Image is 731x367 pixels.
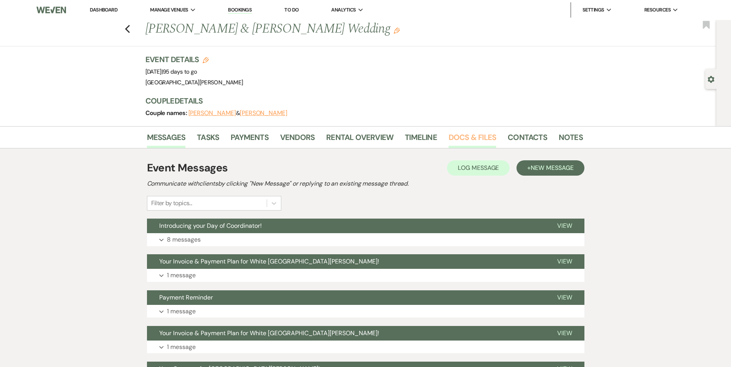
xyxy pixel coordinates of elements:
[163,68,197,76] span: 95 days to go
[449,131,496,148] a: Docs & Files
[147,341,584,354] button: 1 message
[284,7,299,13] a: To Do
[197,131,219,148] a: Tasks
[147,326,545,341] button: Your Invoice & Payment Plan for White [GEOGRAPHIC_DATA][PERSON_NAME]!
[145,20,489,38] h1: [PERSON_NAME] & [PERSON_NAME] Wedding
[167,270,196,280] p: 1 message
[545,254,584,269] button: View
[557,329,572,337] span: View
[545,290,584,305] button: View
[159,293,213,301] span: Payment Reminder
[188,109,287,117] span: &
[145,68,197,76] span: [DATE]
[147,269,584,282] button: 1 message
[545,219,584,233] button: View
[708,75,714,82] button: Open lead details
[147,254,545,269] button: Your Invoice & Payment Plan for White [GEOGRAPHIC_DATA][PERSON_NAME]!
[147,305,584,318] button: 1 message
[147,219,545,233] button: Introducing your Day of Coordinator!
[447,160,510,176] button: Log Message
[545,326,584,341] button: View
[90,7,117,13] a: Dashboard
[644,6,671,14] span: Resources
[508,131,547,148] a: Contacts
[167,306,196,316] p: 1 message
[167,342,196,352] p: 1 message
[145,79,243,86] span: [GEOGRAPHIC_DATA][PERSON_NAME]
[36,2,66,18] img: Weven Logo
[150,6,188,14] span: Manage Venues
[147,131,186,148] a: Messages
[280,131,315,148] a: Vendors
[557,222,572,230] span: View
[228,7,252,14] a: Bookings
[559,131,583,148] a: Notes
[188,110,236,116] button: [PERSON_NAME]
[159,222,262,230] span: Introducing your Day of Coordinator!
[458,164,499,172] span: Log Message
[231,131,269,148] a: Payments
[145,54,243,65] h3: Event Details
[394,27,400,34] button: Edit
[145,109,188,117] span: Couple names:
[516,160,584,176] button: +New Message
[162,68,197,76] span: |
[167,235,201,245] p: 8 messages
[159,329,379,337] span: Your Invoice & Payment Plan for White [GEOGRAPHIC_DATA][PERSON_NAME]!
[331,6,356,14] span: Analytics
[147,160,228,176] h1: Event Messages
[159,257,379,265] span: Your Invoice & Payment Plan for White [GEOGRAPHIC_DATA][PERSON_NAME]!
[147,179,584,188] h2: Communicate with clients by clicking "New Message" or replying to an existing message thread.
[557,257,572,265] span: View
[326,131,393,148] a: Rental Overview
[147,233,584,246] button: 8 messages
[405,131,437,148] a: Timeline
[145,95,575,106] h3: Couple Details
[531,164,573,172] span: New Message
[240,110,287,116] button: [PERSON_NAME]
[151,199,192,208] div: Filter by topics...
[582,6,604,14] span: Settings
[557,293,572,301] span: View
[147,290,545,305] button: Payment Reminder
